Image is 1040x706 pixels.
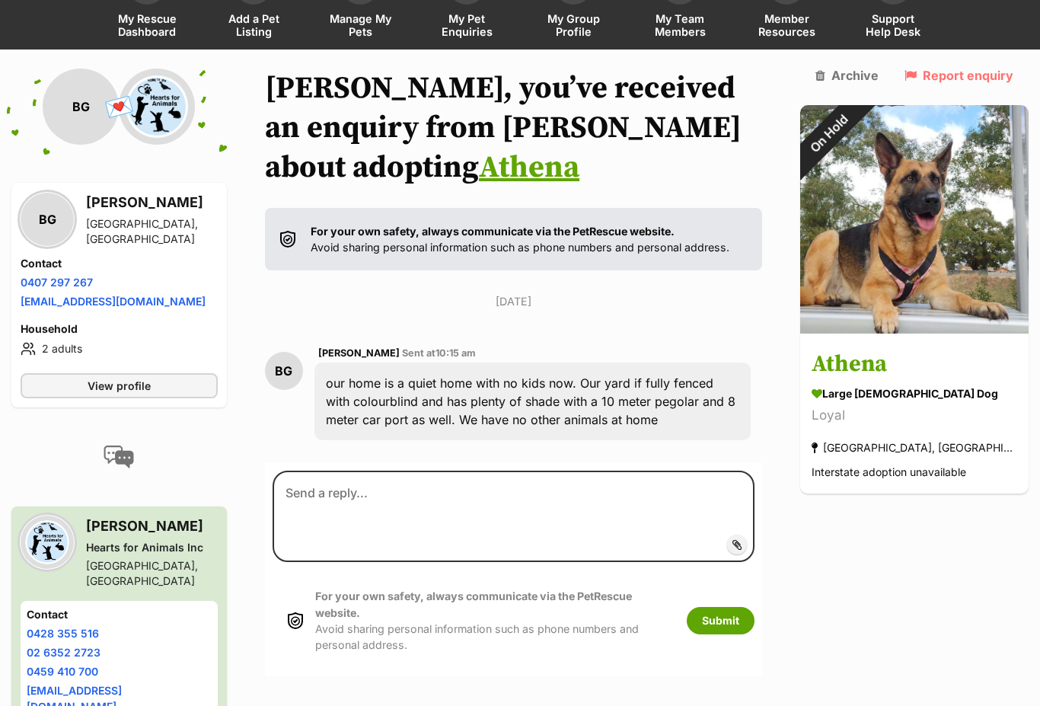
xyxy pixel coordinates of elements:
[265,69,762,187] h1: [PERSON_NAME], you’ve received an enquiry from [PERSON_NAME] about adopting
[27,607,212,622] h4: Contact
[21,516,74,569] img: Hearts for Animals Inc profile pic
[326,12,394,38] span: Manage My Pets
[104,446,134,468] img: conversation-icon-4a6f8262b818ee0b60e3300018af0b2d0b884aa5de6e9bcb8d3d4eeb1a70a7c4.svg
[113,12,181,38] span: My Rescue Dashboard
[119,69,195,145] img: Hearts for Animals Inc profile pic
[86,516,218,537] h3: [PERSON_NAME]
[86,558,218,589] div: [GEOGRAPHIC_DATA], [GEOGRAPHIC_DATA]
[102,91,136,123] span: 💌
[21,256,218,271] h4: Contact
[800,321,1029,337] a: On Hold
[812,406,1017,426] div: Loyal
[800,337,1029,494] a: Athena large [DEMOGRAPHIC_DATA] Dog Loyal [GEOGRAPHIC_DATA], [GEOGRAPHIC_DATA] Interstate adoptio...
[27,665,98,678] a: 0459 410 700
[311,225,675,238] strong: For your own safety, always communicate via the PetRescue website.
[27,646,100,659] a: 02 6352 2723
[43,69,119,145] div: BG
[315,588,672,653] p: Avoid sharing personal information such as phone numbers and personal address.
[812,386,1017,402] div: large [DEMOGRAPHIC_DATA] Dog
[812,348,1017,382] h3: Athena
[314,363,751,440] div: our home is a quiet home with no kids now. Our yard if fully fenced with colourblind and has plen...
[687,607,754,634] button: Submit
[21,193,74,246] div: BG
[800,105,1029,334] img: Athena
[86,540,218,555] div: Hearts for Animals Inc
[86,216,218,247] div: [GEOGRAPHIC_DATA], [GEOGRAPHIC_DATA]
[646,12,714,38] span: My Team Members
[779,85,878,184] div: On Hold
[815,69,879,82] a: Archive
[21,276,93,289] a: 0407 297 267
[402,347,476,359] span: Sent at
[219,12,288,38] span: Add a Pet Listing
[88,378,151,394] span: View profile
[432,12,501,38] span: My Pet Enquiries
[904,69,1013,82] a: Report enquiry
[435,347,476,359] span: 10:15 am
[21,321,218,337] h4: Household
[479,149,579,187] a: Athena
[752,12,821,38] span: Member Resources
[86,192,218,213] h3: [PERSON_NAME]
[21,340,218,358] li: 2 adults
[21,295,206,308] a: [EMAIL_ADDRESS][DOMAIN_NAME]
[859,12,927,38] span: Support Help Desk
[311,223,729,256] p: Avoid sharing personal information such as phone numbers and personal address.
[539,12,608,38] span: My Group Profile
[265,293,762,309] p: [DATE]
[265,352,303,390] div: BG
[315,589,632,618] strong: For your own safety, always communicate via the PetRescue website.
[812,466,966,479] span: Interstate adoption unavailable
[21,373,218,398] a: View profile
[812,438,1017,458] div: [GEOGRAPHIC_DATA], [GEOGRAPHIC_DATA]
[27,627,99,640] a: 0428 355 516
[318,347,400,359] span: [PERSON_NAME]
